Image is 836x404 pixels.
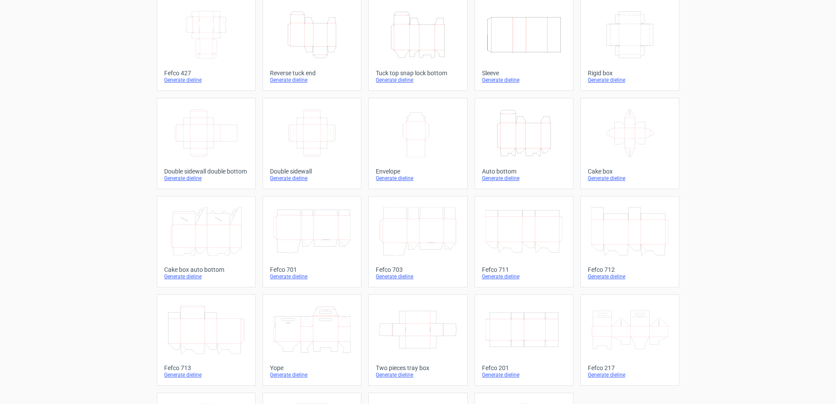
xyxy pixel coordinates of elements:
[580,98,679,189] a: Cake boxGenerate dieline
[270,364,354,371] div: Yope
[263,196,361,287] a: Fefco 701Generate dieline
[588,266,672,273] div: Fefco 712
[376,77,460,83] div: Generate dieline
[270,371,354,378] div: Generate dieline
[368,98,467,189] a: EnvelopeGenerate dieline
[164,273,248,280] div: Generate dieline
[270,273,354,280] div: Generate dieline
[482,371,566,378] div: Generate dieline
[588,371,672,378] div: Generate dieline
[588,77,672,83] div: Generate dieline
[482,364,566,371] div: Fefco 201
[164,77,248,83] div: Generate dieline
[368,196,467,287] a: Fefco 703Generate dieline
[157,98,256,189] a: Double sidewall double bottomGenerate dieline
[482,70,566,77] div: Sleeve
[270,168,354,175] div: Double sidewall
[475,196,573,287] a: Fefco 711Generate dieline
[482,175,566,182] div: Generate dieline
[376,273,460,280] div: Generate dieline
[263,294,361,386] a: YopeGenerate dieline
[164,371,248,378] div: Generate dieline
[376,364,460,371] div: Two pieces tray box
[376,371,460,378] div: Generate dieline
[482,273,566,280] div: Generate dieline
[482,168,566,175] div: Auto bottom
[164,364,248,371] div: Fefco 713
[270,77,354,83] div: Generate dieline
[157,196,256,287] a: Cake box auto bottomGenerate dieline
[164,266,248,273] div: Cake box auto bottom
[376,168,460,175] div: Envelope
[368,294,467,386] a: Two pieces tray boxGenerate dieline
[376,175,460,182] div: Generate dieline
[475,294,573,386] a: Fefco 201Generate dieline
[475,98,573,189] a: Auto bottomGenerate dieline
[263,98,361,189] a: Double sidewallGenerate dieline
[164,70,248,77] div: Fefco 427
[588,70,672,77] div: Rigid box
[482,77,566,83] div: Generate dieline
[580,196,679,287] a: Fefco 712Generate dieline
[270,70,354,77] div: Reverse tuck end
[270,175,354,182] div: Generate dieline
[164,168,248,175] div: Double sidewall double bottom
[588,364,672,371] div: Fefco 217
[580,294,679,386] a: Fefco 217Generate dieline
[482,266,566,273] div: Fefco 711
[376,266,460,273] div: Fefco 703
[376,70,460,77] div: Tuck top snap lock bottom
[157,294,256,386] a: Fefco 713Generate dieline
[270,266,354,273] div: Fefco 701
[588,273,672,280] div: Generate dieline
[164,175,248,182] div: Generate dieline
[588,175,672,182] div: Generate dieline
[588,168,672,175] div: Cake box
